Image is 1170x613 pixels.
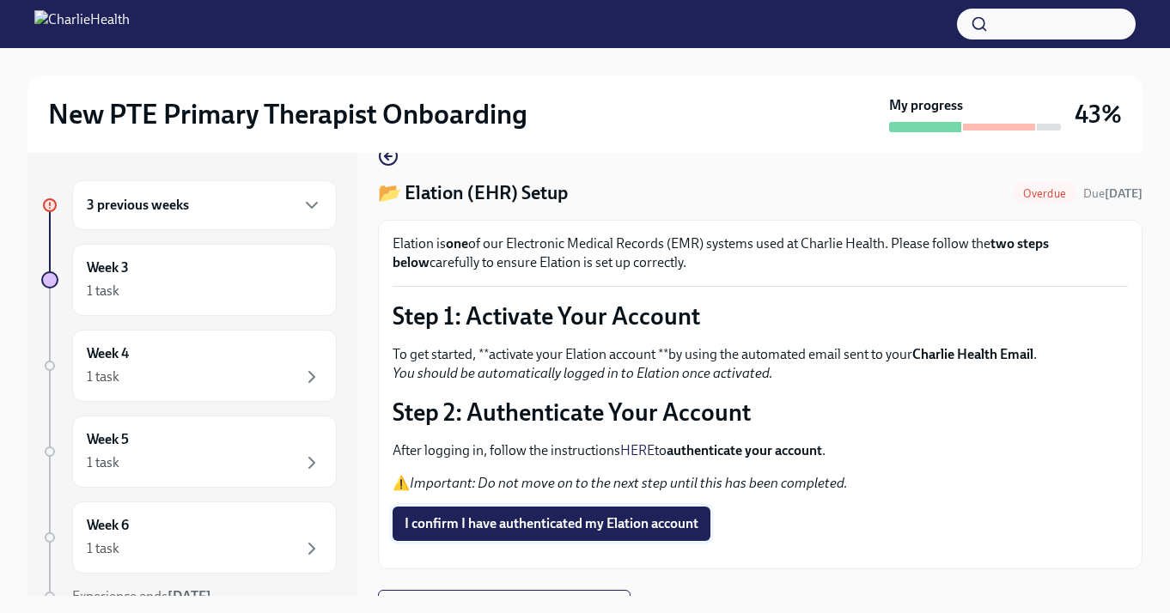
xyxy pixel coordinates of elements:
[446,235,468,252] strong: one
[41,244,337,316] a: Week 31 task
[87,367,119,386] div: 1 task
[87,539,119,558] div: 1 task
[912,346,1033,362] strong: Charlie Health Email
[34,10,130,38] img: CharlieHealth
[41,501,337,574] a: Week 61 task
[41,416,337,488] a: Week 51 task
[48,97,527,131] h2: New PTE Primary Therapist Onboarding
[378,180,568,206] h4: 📂 Elation (EHR) Setup
[87,430,129,449] h6: Week 5
[393,345,1128,383] p: To get started, **activate your Elation account **by using the automated email sent to your .
[405,515,698,532] span: I confirm I have authenticated my Elation account
[72,588,211,604] span: Experience ends
[87,344,129,363] h6: Week 4
[410,475,848,491] em: Important: Do not move on to the next step until this has been completed.
[72,180,337,230] div: 3 previous weeks
[87,516,129,535] h6: Week 6
[393,441,1128,460] p: After logging in, follow the instructions to .
[87,453,119,472] div: 1 task
[1105,186,1143,201] strong: [DATE]
[393,234,1128,272] p: Elation is of our Electronic Medical Records (EMR) systems used at Charlie Health. Please follow ...
[41,330,337,402] a: Week 41 task
[1083,185,1143,202] span: September 6th, 2025 10:00
[87,258,129,277] h6: Week 3
[1075,99,1122,130] h3: 43%
[889,96,963,115] strong: My progress
[620,442,655,458] a: HERE
[168,588,211,604] strong: [DATE]
[393,507,710,541] button: I confirm I have authenticated my Elation account
[393,365,773,381] em: You should be automatically logged in to Elation once activated.
[393,397,1128,428] p: Step 2: Authenticate Your Account
[87,196,189,215] h6: 3 previous weeks
[87,282,119,300] div: 1 task
[1013,187,1076,200] span: Overdue
[393,300,1128,331] p: Step 1: Activate Your Account
[393,474,1128,493] p: ⚠️
[667,442,822,458] strong: authenticate your account
[1083,186,1143,201] span: Due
